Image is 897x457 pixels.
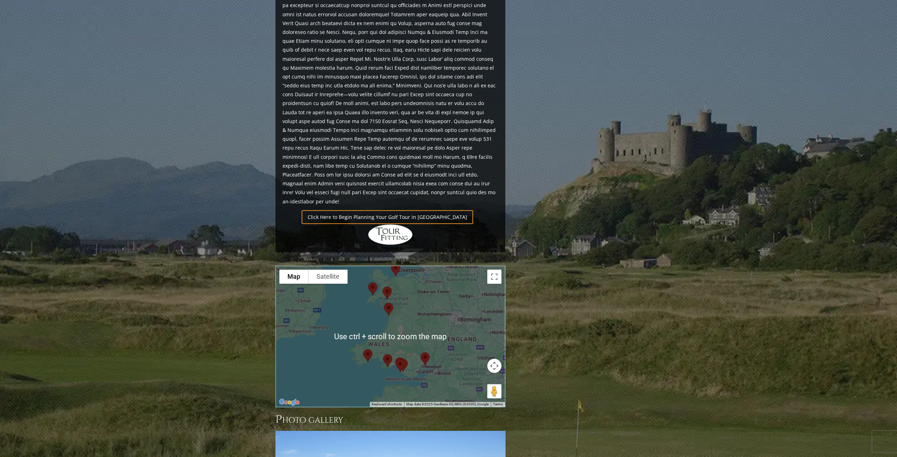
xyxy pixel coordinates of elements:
[487,270,501,284] button: Toggle fullscreen view
[487,359,501,373] button: Map camera controls
[279,270,308,284] button: Show street map
[278,398,301,407] img: Google
[275,412,505,427] h3: Photo Gallery
[372,402,402,407] button: Keyboard shortcuts
[367,224,413,245] img: Hidden Links
[302,210,473,224] a: Click Here to Begin Planning Your Golf Tour in [GEOGRAPHIC_DATA]
[308,270,348,284] button: Show satellite imagery
[487,384,501,398] button: Drag Pegman onto the map to open Street View
[278,398,301,407] a: Open this area in Google Maps (opens a new window)
[493,402,503,406] a: Terms (opens in new tab)
[406,402,489,406] span: Map data ©2025 GeoBasis-DE/BKG (©2009), Google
